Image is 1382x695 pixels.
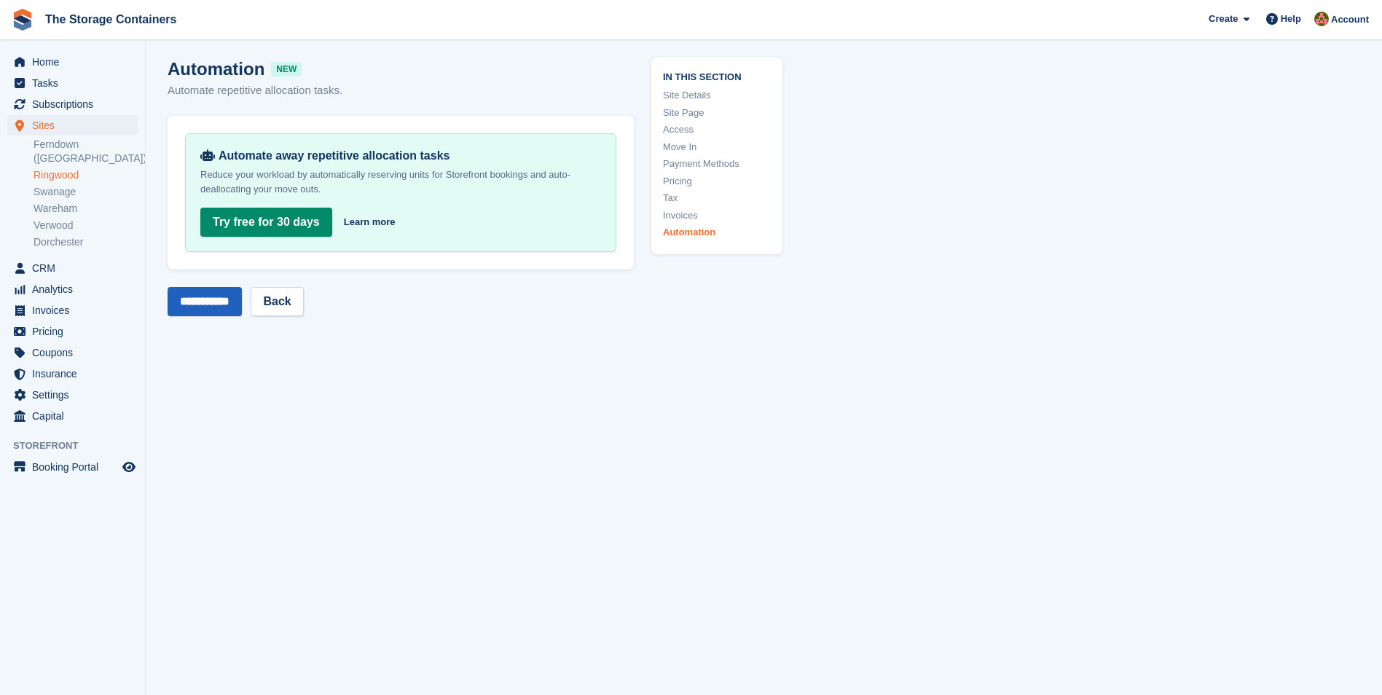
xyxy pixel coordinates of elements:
[32,94,119,114] span: Subscriptions
[32,321,119,342] span: Pricing
[7,73,138,93] a: menu
[1314,12,1329,26] img: Kirsty Simpson
[7,279,138,299] a: menu
[1331,12,1369,27] span: Account
[7,300,138,321] a: menu
[663,139,771,154] a: Move In
[32,457,119,477] span: Booking Portal
[120,458,138,476] a: Preview store
[271,62,302,76] span: NEW
[7,52,138,72] a: menu
[12,9,34,31] img: stora-icon-8386f47178a22dfd0bd8f6a31ec36ba5ce8667c1dd55bd0f319d3a0aa187defe.svg
[344,215,396,229] a: Learn more
[32,258,119,278] span: CRM
[32,73,119,93] span: Tasks
[7,342,138,363] a: menu
[32,342,119,363] span: Coupons
[7,115,138,136] a: menu
[7,406,138,426] a: menu
[7,364,138,384] a: menu
[32,406,119,426] span: Capital
[663,157,771,171] a: Payment Methods
[34,138,138,165] a: Ferndown ([GEOGRAPHIC_DATA])
[168,82,634,99] p: Automate repetitive allocation tasks.
[1209,12,1238,26] span: Create
[663,122,771,137] a: Access
[663,191,771,205] a: Tax
[251,287,303,316] a: Back
[7,94,138,114] a: menu
[7,321,138,342] a: menu
[663,208,771,222] a: Invoices
[34,168,138,182] a: Ringwood
[663,68,771,82] span: In this section
[39,7,182,31] a: The Storage Containers
[168,56,634,82] h2: Automation
[13,439,145,453] span: Storefront
[663,105,771,119] a: Site Page
[34,219,138,232] a: Verwood
[200,208,332,237] a: Try free for 30 days
[663,88,771,103] a: Site Details
[34,202,138,216] a: Wareham
[663,173,771,188] a: Pricing
[32,115,119,136] span: Sites
[32,364,119,384] span: Insurance
[7,457,138,477] a: menu
[34,235,138,249] a: Dorchester
[7,258,138,278] a: menu
[200,168,601,197] p: Reduce your workload by automatically reserving units for Storefront bookings and auto-deallocati...
[32,385,119,405] span: Settings
[32,279,119,299] span: Analytics
[32,52,119,72] span: Home
[34,185,138,199] a: Swanage
[32,300,119,321] span: Invoices
[663,225,771,240] a: Automation
[7,385,138,405] a: menu
[200,149,601,163] div: Automate away repetitive allocation tasks
[1281,12,1301,26] span: Help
